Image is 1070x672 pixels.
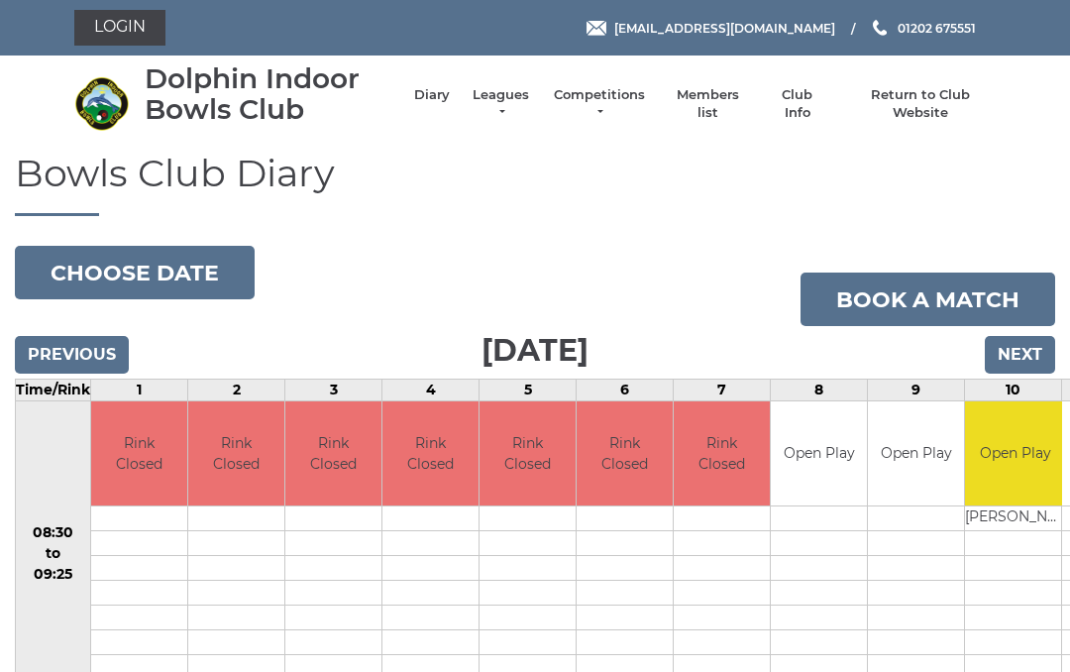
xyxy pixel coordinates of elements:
img: Email [587,21,606,36]
td: [PERSON_NAME] [965,505,1065,530]
button: Choose date [15,246,255,299]
td: Rink Closed [480,401,576,505]
a: Leagues [470,86,532,122]
td: 8 [771,380,868,401]
td: 4 [382,380,480,401]
h1: Bowls Club Diary [15,153,1055,217]
td: 1 [91,380,188,401]
a: Email [EMAIL_ADDRESS][DOMAIN_NAME] [587,19,835,38]
a: Competitions [552,86,647,122]
td: Open Play [965,401,1065,505]
td: 2 [188,380,285,401]
td: Rink Closed [285,401,381,505]
td: Rink Closed [188,401,284,505]
span: [EMAIL_ADDRESS][DOMAIN_NAME] [614,20,835,35]
a: Club Info [769,86,826,122]
td: 9 [868,380,965,401]
a: Phone us 01202 675551 [870,19,976,38]
td: Open Play [868,401,964,505]
a: Members list [666,86,748,122]
img: Phone us [873,20,887,36]
a: Diary [414,86,450,104]
td: 3 [285,380,382,401]
td: 7 [674,380,771,401]
input: Previous [15,336,129,374]
td: Time/Rink [16,380,91,401]
td: 5 [480,380,577,401]
td: Rink Closed [382,401,479,505]
td: Rink Closed [577,401,673,505]
td: Open Play [771,401,867,505]
input: Next [985,336,1055,374]
img: Dolphin Indoor Bowls Club [74,76,129,131]
td: 10 [965,380,1062,401]
span: 01202 675551 [898,20,976,35]
a: Book a match [801,273,1055,326]
td: 6 [577,380,674,401]
div: Dolphin Indoor Bowls Club [145,63,394,125]
td: Rink Closed [91,401,187,505]
a: Login [74,10,165,46]
a: Return to Club Website [846,86,996,122]
td: Rink Closed [674,401,770,505]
